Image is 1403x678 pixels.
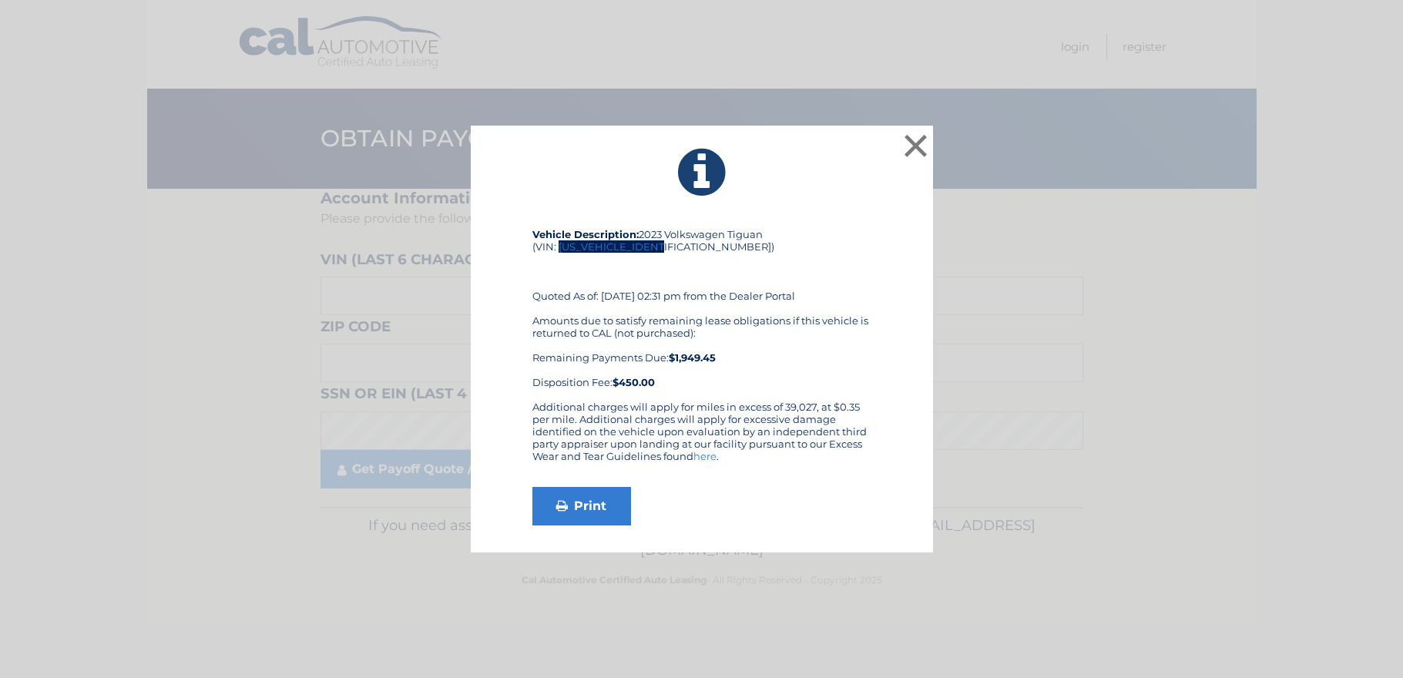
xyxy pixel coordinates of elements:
[532,401,871,475] div: Additional charges will apply for miles in excess of 39,027, at $0.35 per mile. Additional charge...
[532,228,871,401] div: 2023 Volkswagen Tiguan (VIN: [US_VEHICLE_IDENTIFICATION_NUMBER]) Quoted As of: [DATE] 02:31 pm fr...
[693,450,717,462] a: here
[532,228,639,240] strong: Vehicle Description:
[669,351,716,364] b: $1,949.45
[901,130,931,161] button: ×
[613,376,655,388] strong: $450.00
[532,314,871,388] div: Amounts due to satisfy remaining lease obligations if this vehicle is returned to CAL (not purcha...
[532,487,631,525] a: Print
